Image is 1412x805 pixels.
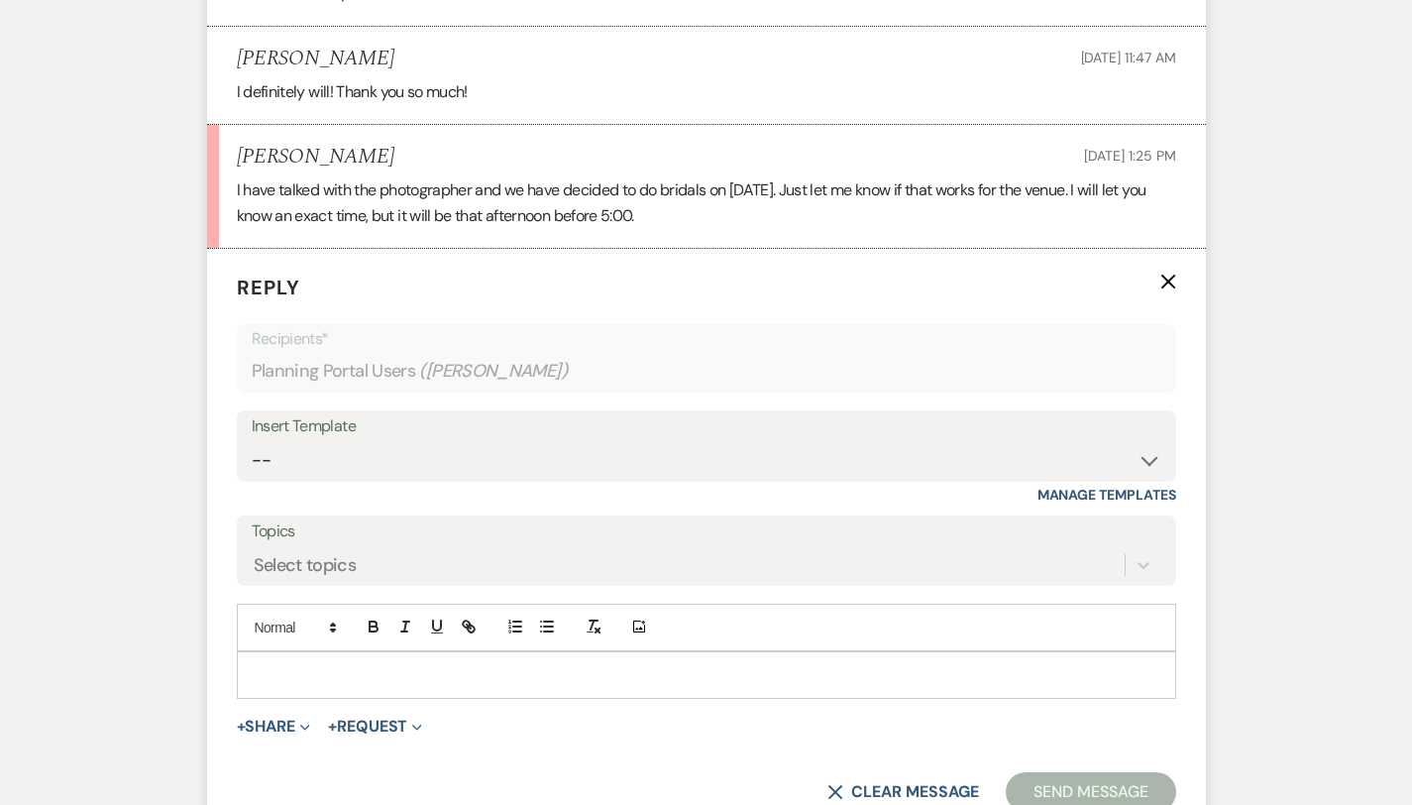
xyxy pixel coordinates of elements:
[237,275,300,300] span: Reply
[1037,486,1176,504] a: Manage Templates
[252,517,1161,546] label: Topics
[827,784,978,800] button: Clear message
[252,326,1161,352] p: Recipients*
[237,719,311,735] button: Share
[237,145,394,170] h5: [PERSON_NAME]
[328,719,337,735] span: +
[419,358,568,385] span: ( [PERSON_NAME] )
[1081,49,1176,66] span: [DATE] 11:47 AM
[252,352,1161,391] div: Planning Portal Users
[1084,147,1175,165] span: [DATE] 1:25 PM
[237,79,1176,105] p: I definitely will! Thank you so much!
[237,177,1176,228] p: I have talked with the photographer and we have decided to do bridals on [DATE]. Just let me know...
[237,47,394,71] h5: [PERSON_NAME]
[252,412,1161,441] div: Insert Template
[254,551,357,578] div: Select topics
[237,719,246,735] span: +
[328,719,422,735] button: Request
